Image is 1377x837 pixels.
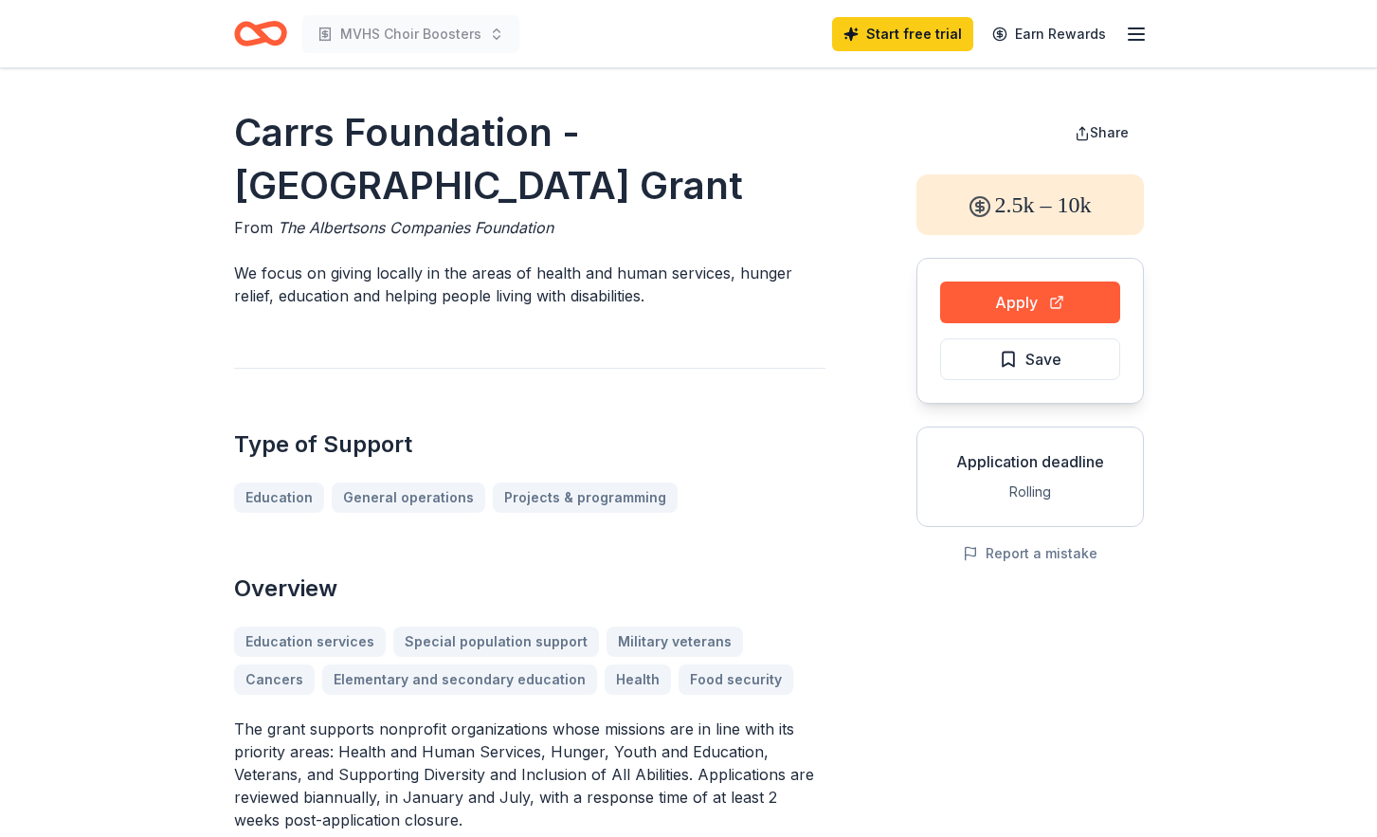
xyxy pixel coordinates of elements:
[940,338,1120,380] button: Save
[332,482,485,513] a: General operations
[302,15,519,53] button: MVHS Choir Boosters
[933,450,1128,473] div: Application deadline
[234,429,825,460] h2: Type of Support
[234,262,825,307] p: We focus on giving locally in the areas of health and human services, hunger relief, education an...
[493,482,678,513] a: Projects & programming
[234,573,825,604] h2: Overview
[234,216,825,239] div: From
[933,481,1128,503] div: Rolling
[832,17,973,51] a: Start free trial
[234,106,825,212] h1: Carrs Foundation - [GEOGRAPHIC_DATA] Grant
[963,542,1097,565] button: Report a mistake
[916,174,1144,235] div: 2.5k – 10k
[234,482,324,513] a: Education
[1060,114,1144,152] button: Share
[278,218,553,237] span: The Albertsons Companies Foundation
[234,718,825,831] p: The grant supports nonprofit organizations whose missions are in line with its priority areas: He...
[234,11,287,56] a: Home
[1090,124,1129,140] span: Share
[981,17,1117,51] a: Earn Rewards
[1025,347,1061,372] span: Save
[340,23,481,45] span: MVHS Choir Boosters
[940,282,1120,323] button: Apply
